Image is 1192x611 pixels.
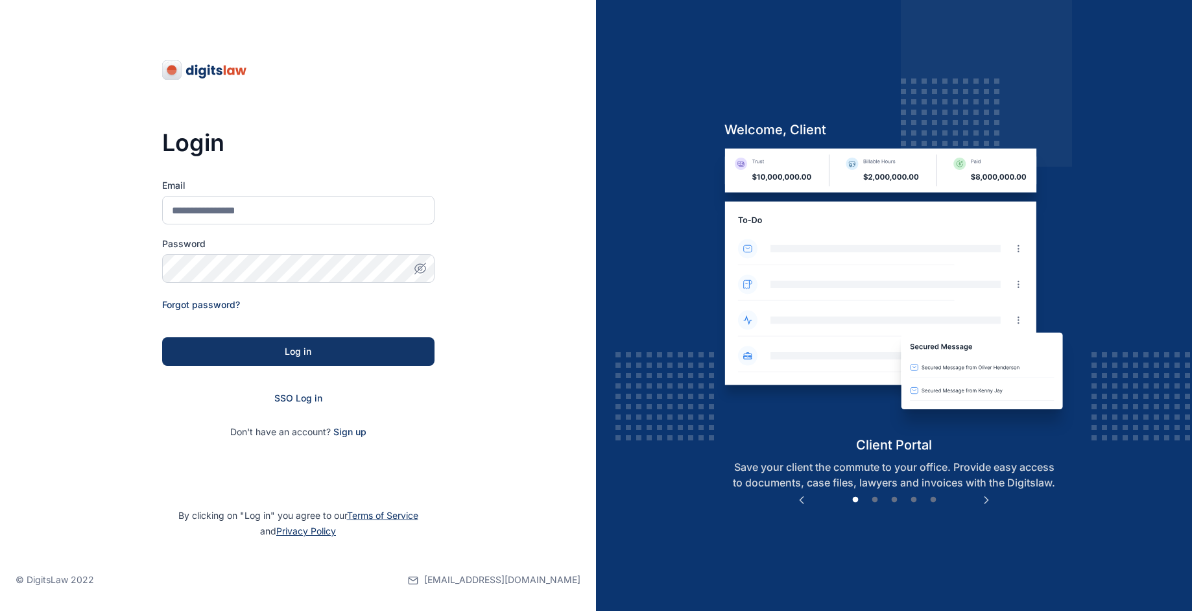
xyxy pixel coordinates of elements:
a: Sign up [333,426,366,437]
a: Terms of Service [347,510,418,521]
p: Don't have an account? [162,425,435,438]
h5: client portal [714,436,1074,454]
a: Forgot password? [162,299,240,310]
a: SSO Log in [274,392,322,403]
img: digitslaw-logo [162,60,248,80]
button: Next [980,494,993,507]
h5: welcome, client [714,121,1074,139]
p: Save your client the commute to your office. Provide easy access to documents, case files, lawyer... [714,459,1074,490]
button: 5 [927,494,940,507]
button: 4 [907,494,920,507]
span: Sign up [333,425,366,438]
div: Log in [183,345,414,358]
button: 3 [888,494,901,507]
span: [EMAIL_ADDRESS][DOMAIN_NAME] [424,573,580,586]
p: By clicking on "Log in" you agree to our [16,508,580,539]
a: [EMAIL_ADDRESS][DOMAIN_NAME] [408,549,580,611]
label: Password [162,237,435,250]
h3: Login [162,130,435,156]
button: 1 [849,494,862,507]
label: Email [162,179,435,192]
img: client-portal [714,149,1074,436]
button: Previous [795,494,808,507]
button: Log in [162,337,435,366]
span: and [260,525,336,536]
p: © DigitsLaw 2022 [16,573,94,586]
button: 2 [868,494,881,507]
a: Privacy Policy [276,525,336,536]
